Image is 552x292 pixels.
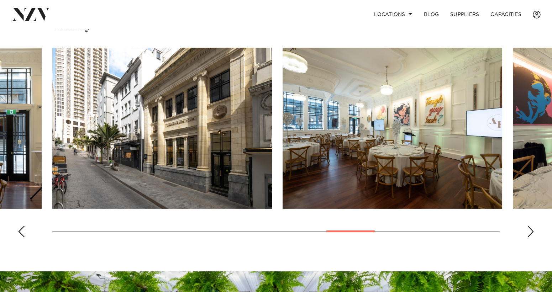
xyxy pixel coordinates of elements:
[11,8,50,21] img: nzv-logo.png
[368,7,418,22] a: Locations
[485,7,527,22] a: Capacities
[52,48,272,209] swiper-slide: 12 / 18
[445,7,485,22] a: SUPPLIERS
[418,7,445,22] a: BLOG
[283,48,502,209] swiper-slide: 13 / 18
